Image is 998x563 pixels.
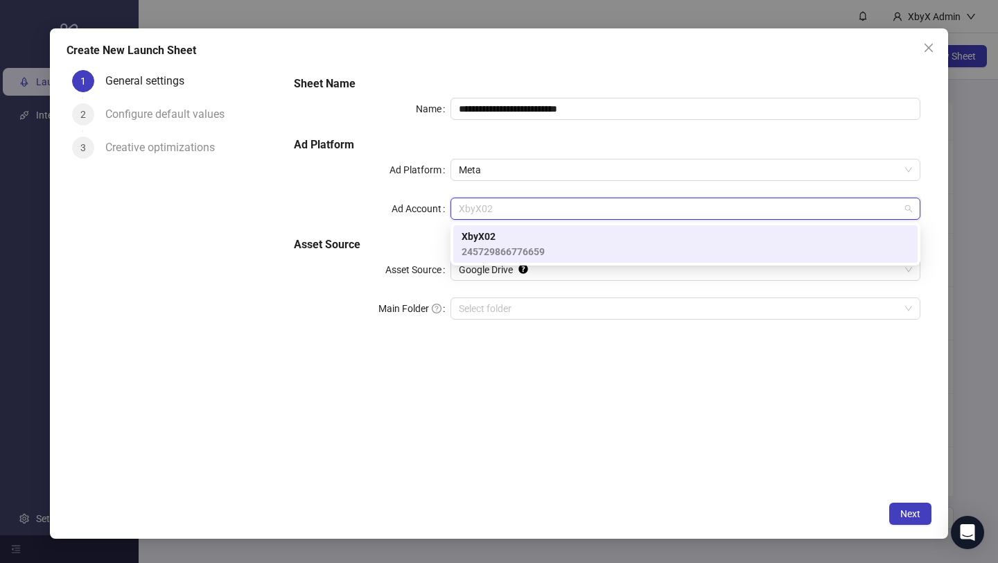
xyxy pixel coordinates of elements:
[459,159,912,180] span: Meta
[378,297,450,320] label: Main Folder
[951,516,984,549] div: Open Intercom Messenger
[392,198,450,220] label: Ad Account
[105,103,236,125] div: Configure default values
[389,159,450,181] label: Ad Platform
[294,236,920,253] h5: Asset Source
[432,304,441,313] span: question-circle
[105,70,195,92] div: General settings
[900,508,920,519] span: Next
[517,263,529,275] div: Tooltip anchor
[80,142,86,153] span: 3
[80,76,86,87] span: 1
[105,137,226,159] div: Creative optimizations
[459,198,912,219] span: XbyX02
[416,98,450,120] label: Name
[294,76,920,92] h5: Sheet Name
[923,42,934,53] span: close
[385,259,450,281] label: Asset Source
[918,37,940,59] button: Close
[80,109,86,120] span: 2
[67,42,931,59] div: Create New Launch Sheet
[294,137,920,153] h5: Ad Platform
[450,98,920,120] input: Name
[453,225,918,263] div: XbyX02
[459,259,912,280] span: Google Drive
[462,229,545,244] span: XbyX02
[462,244,545,259] span: 245729866776659
[889,503,931,525] button: Next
